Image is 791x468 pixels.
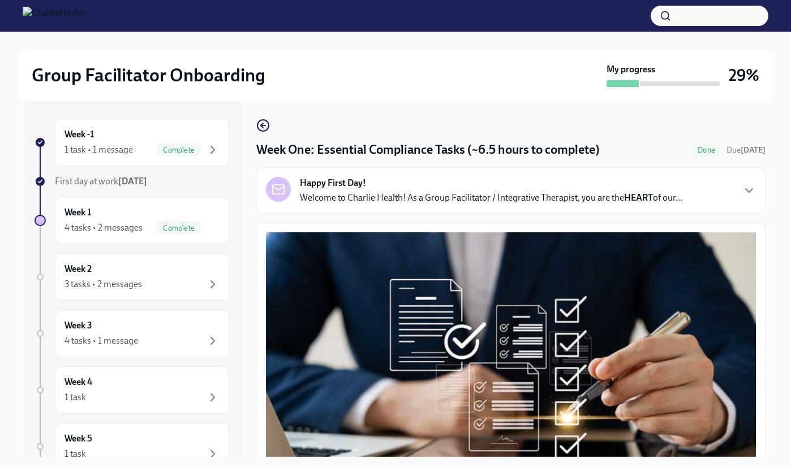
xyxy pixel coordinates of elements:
span: Due [726,145,766,155]
p: Welcome to Charlie Health! As a Group Facilitator / Integrative Therapist, you are the of our... [300,192,682,204]
div: 4 tasks • 2 messages [65,222,143,234]
a: Week 34 tasks • 1 message [35,310,229,357]
h6: Week 1 [65,206,91,219]
strong: My progress [607,63,655,76]
img: CharlieHealth [23,7,85,25]
div: 1 task [65,391,86,404]
strong: HEART [624,192,653,203]
h6: Week 2 [65,263,92,275]
strong: [DATE] [741,145,766,155]
a: Week -11 task • 1 messageComplete [35,119,229,166]
div: 1 task [65,448,86,460]
strong: [DATE] [118,176,147,187]
h6: Week 3 [65,319,92,332]
a: First day at work[DATE] [35,175,229,188]
h3: 29% [729,65,759,85]
div: 4 tasks • 1 message [65,335,138,347]
h6: Week 5 [65,432,92,445]
h6: Week -1 [65,128,94,141]
a: Week 14 tasks • 2 messagesComplete [35,197,229,244]
span: Complete [156,146,201,154]
div: 1 task • 1 message [65,144,133,156]
div: 3 tasks • 2 messages [65,278,142,291]
span: First day at work [55,176,147,187]
a: Week 23 tasks • 2 messages [35,253,229,301]
span: August 18th, 2025 10:00 [726,145,766,155]
h6: Week 4 [65,376,92,388]
a: Week 41 task [35,366,229,414]
span: Done [691,146,722,154]
h2: Group Facilitator Onboarding [32,64,265,86]
strong: Happy First Day! [300,177,366,189]
span: Complete [156,224,201,232]
h4: Week One: Essential Compliance Tasks (~6.5 hours to complete) [256,141,600,158]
